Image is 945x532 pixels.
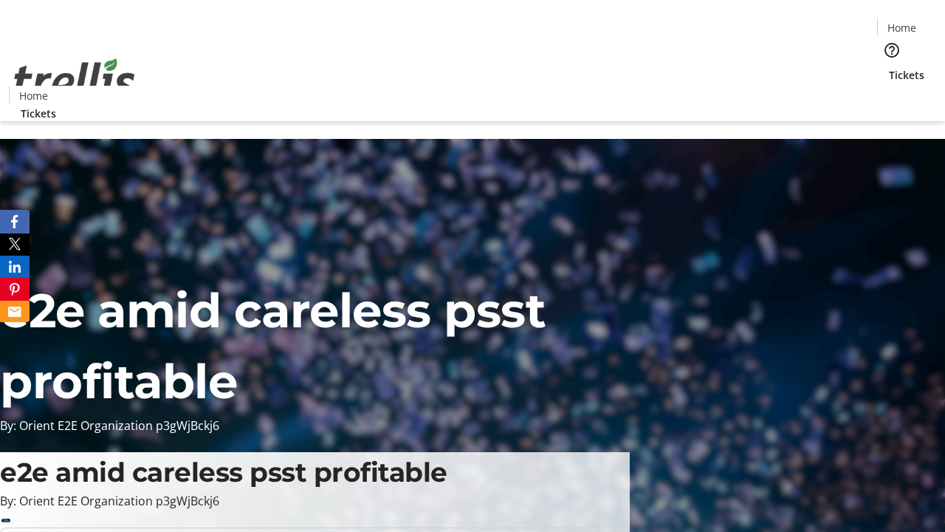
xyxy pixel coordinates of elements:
[21,106,56,121] span: Tickets
[889,67,924,83] span: Tickets
[877,67,936,83] a: Tickets
[878,20,925,35] a: Home
[19,88,48,103] span: Home
[887,20,916,35] span: Home
[877,35,907,65] button: Help
[9,106,68,121] a: Tickets
[10,88,57,103] a: Home
[9,42,140,116] img: Orient E2E Organization p3gWjBckj6's Logo
[877,83,907,112] button: Cart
